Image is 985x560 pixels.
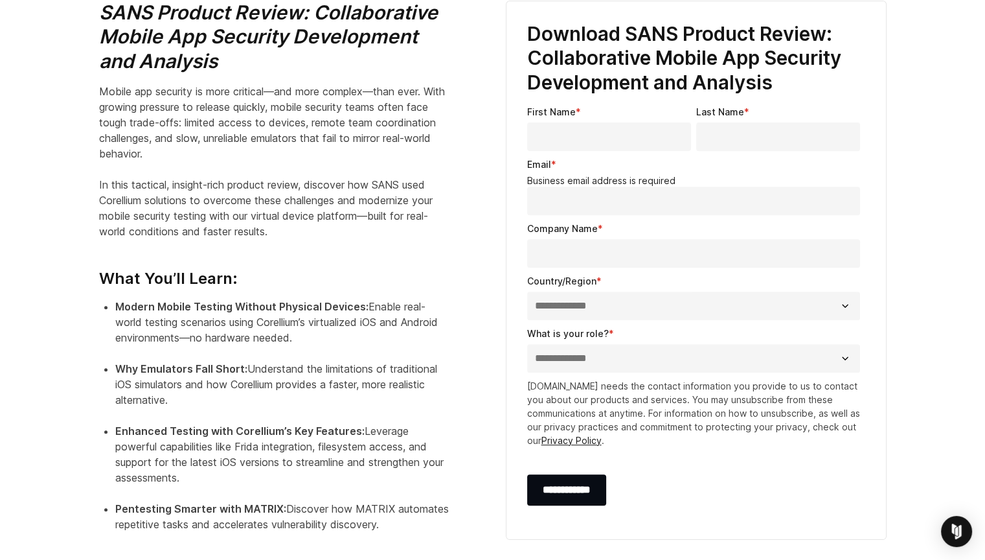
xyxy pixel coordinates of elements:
strong: Pentesting Smarter with MATRIX: [115,502,286,515]
li: Discover how MATRIX automates repetitive tasks and accelerates vulnerability discovery. [115,501,449,548]
span: Last Name [696,106,744,117]
span: What is your role? [527,328,609,339]
strong: Modern Mobile Testing Without Physical Devices: [115,300,368,313]
p: Mobile app security is more critical—and more complex—than ever. With growing pressure to release... [99,84,449,239]
strong: Why Emulators Fall Short: [115,362,247,375]
li: Understand the limitations of traditional iOS simulators and how Corellium provides a faster, mor... [115,361,449,423]
i: SANS Product Review: Collaborative Mobile App Security Development and Analysis [99,1,438,73]
span: Email [527,159,551,170]
h4: What You’ll Learn: [99,250,449,288]
li: Leverage powerful capabilities like Frida integration, filesystem access, and support for the lat... [115,423,449,501]
strong: Enhanced Testing with Corellium’s Key Features: [115,425,365,437]
div: Open Intercom Messenger [941,516,972,547]
span: Country/Region [527,275,596,286]
span: Company Name [527,223,598,234]
li: Enable real-world testing scenarios using Corellium’s virtualized iOS and Android environments—no... [115,299,449,361]
span: First Name [527,106,576,117]
a: Privacy Policy [541,435,602,446]
h3: Download SANS Product Review: Collaborative Mobile App Security Development and Analysis [527,22,865,95]
legend: Business email address is required [527,175,865,187]
p: [DOMAIN_NAME] needs the contact information you provide to us to contact you about our products a... [527,379,865,447]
